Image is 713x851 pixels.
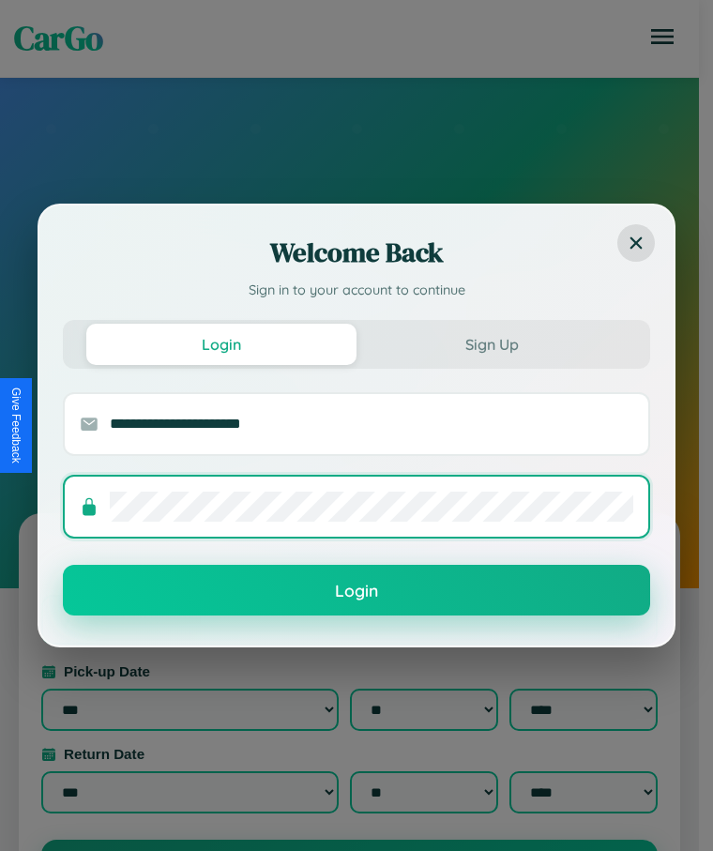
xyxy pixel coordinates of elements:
[63,281,650,301] p: Sign in to your account to continue
[63,234,650,271] h2: Welcome Back
[9,388,23,463] div: Give Feedback
[356,324,627,365] button: Sign Up
[63,565,650,615] button: Login
[86,324,356,365] button: Login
